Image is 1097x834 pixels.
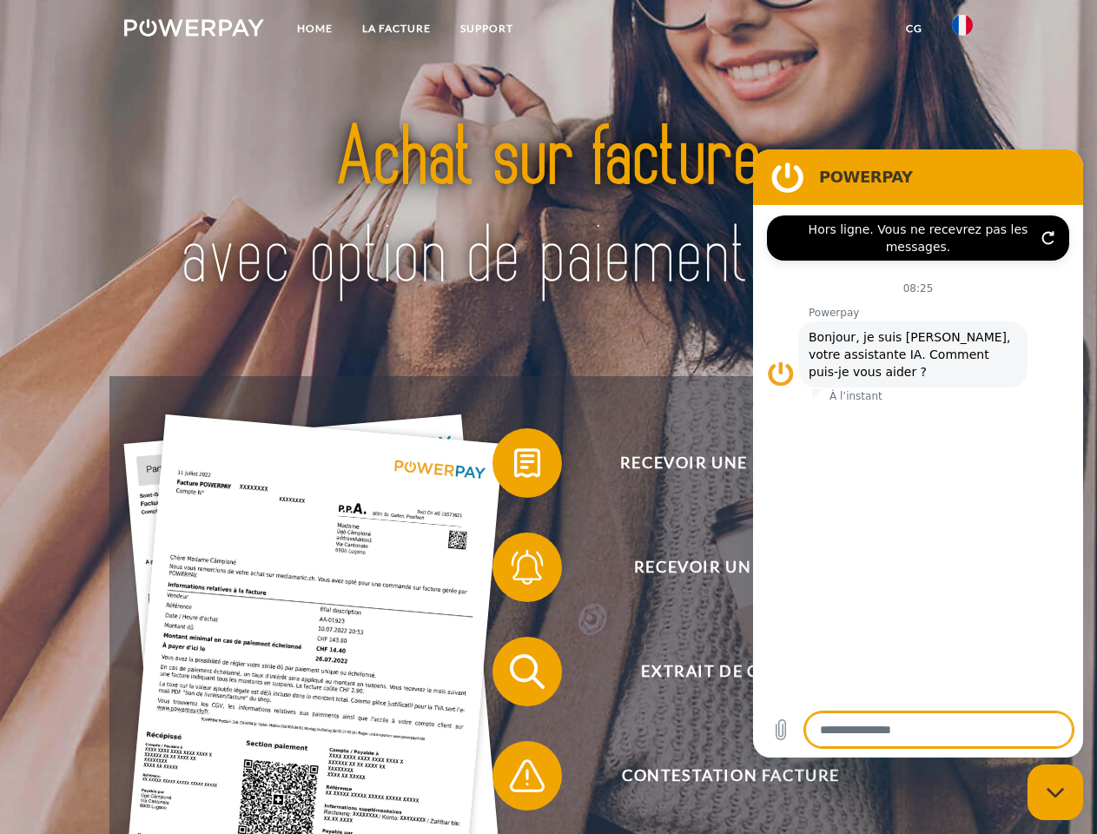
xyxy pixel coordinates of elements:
[282,13,347,44] a: Home
[753,149,1083,758] iframe: Fenêtre de messagerie
[446,13,528,44] a: Support
[492,533,944,602] button: Recevoir un rappel?
[891,13,937,44] a: CG
[518,533,943,602] span: Recevoir un rappel?
[506,754,549,798] img: qb_warning.svg
[347,13,446,44] a: LA FACTURE
[518,637,943,706] span: Extrait de compte
[492,637,944,706] button: Extrait de compte
[506,546,549,589] img: qb_bell.svg
[492,428,944,498] button: Recevoir une facture ?
[518,428,943,498] span: Recevoir une facture ?
[492,741,944,811] button: Contestation Facture
[166,83,931,333] img: title-powerpay_fr.svg
[952,15,973,36] img: fr
[506,441,549,485] img: qb_bill.svg
[124,19,264,36] img: logo-powerpay-white.svg
[1028,764,1083,820] iframe: Bouton de lancement de la fenêtre de messagerie, conversation en cours
[518,741,943,811] span: Contestation Facture
[506,650,549,693] img: qb_search.svg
